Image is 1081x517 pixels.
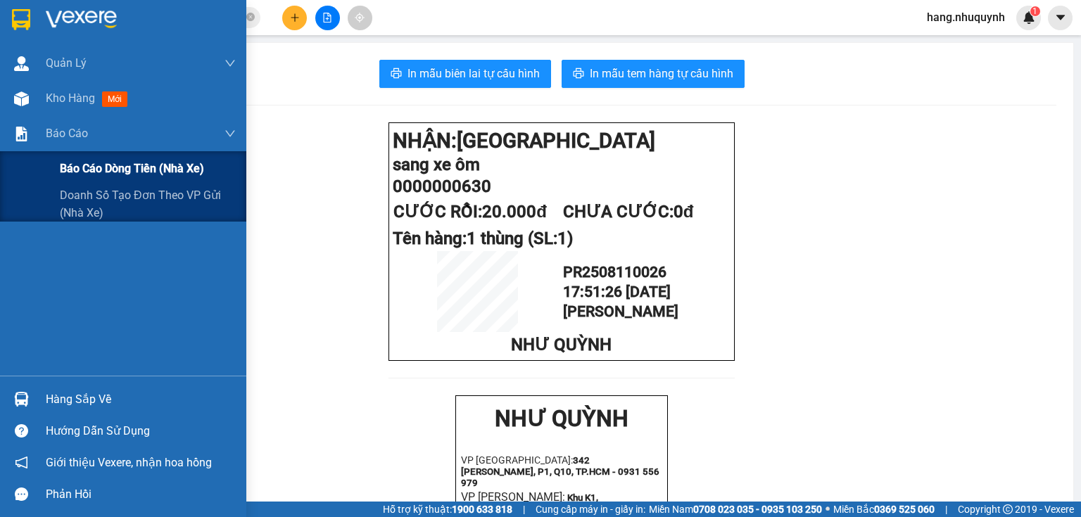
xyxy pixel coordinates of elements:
span: close-circle [246,13,255,21]
span: plus [290,13,300,23]
span: | [945,502,947,517]
sup: 1 [1030,6,1040,16]
span: In mẫu tem hàng tự cấu hình [590,65,733,82]
span: hang.nhuquynh [916,8,1016,26]
button: printerIn mẫu tem hàng tự cấu hình [562,60,745,88]
span: CHƯA CƯỚC: [563,202,694,222]
span: mới [102,91,127,107]
span: down [225,128,236,139]
span: printer [573,68,584,81]
span: 0000000630 [393,177,491,196]
span: 20.000đ [482,202,547,222]
div: Phản hồi [46,484,236,505]
span: PR2508110026 [563,263,666,281]
button: printerIn mẫu biên lai tự cấu hình [379,60,551,88]
strong: 1900 633 818 [452,504,512,515]
div: Hàng sắp về [46,389,236,410]
span: Báo cáo [46,125,88,142]
span: aim [355,13,365,23]
span: Hỗ trợ kỹ thuật: [383,502,512,517]
button: file-add [315,6,340,30]
span: question-circle [15,424,28,438]
img: logo-vxr [12,9,30,30]
span: message [15,487,28,501]
span: 0đ [674,202,694,222]
span: 1 [1032,6,1037,16]
span: [PERSON_NAME] [563,302,678,320]
span: ⚪️ [826,506,830,512]
span: caret-down [1054,11,1067,24]
span: 17:51:26 [DATE] [563,283,671,300]
img: warehouse-icon [14,91,29,106]
span: close-circle [246,11,255,25]
div: Hướng dẫn sử dụng [46,421,236,442]
button: caret-down [1048,6,1073,30]
button: plus [282,6,307,30]
span: 1 thùng (SL: [467,229,573,248]
strong: 0369 525 060 [874,504,935,515]
span: down [225,58,236,69]
span: notification [15,456,28,469]
span: Kho hàng [46,91,95,105]
span: Doanh số tạo đơn theo VP gửi (nhà xe) [60,186,236,222]
p: VP [GEOGRAPHIC_DATA]: [461,454,662,488]
span: VP [PERSON_NAME]: [461,490,565,504]
span: Miền Bắc [833,502,935,517]
span: file-add [322,13,332,23]
strong: 0708 023 035 - 0935 103 250 [693,504,822,515]
span: Miền Nam [649,502,822,517]
strong: NHẬN: [393,129,655,153]
span: printer [391,68,402,81]
span: Báo cáo dòng tiền (nhà xe) [60,160,204,177]
strong: 342 [PERSON_NAME], P1, Q10, TP.HCM - 0931 556 979 [461,455,659,488]
span: Tên hàng: [393,229,573,248]
span: [GEOGRAPHIC_DATA] [457,129,655,153]
span: | [523,502,525,517]
strong: NHƯ QUỲNH [495,405,628,432]
span: CƯỚC RỒI: [393,202,547,222]
span: sang xe ôm [393,155,480,174]
span: 1) [557,229,573,248]
span: NHƯ QUỲNH [511,335,612,355]
span: copyright [1003,504,1013,514]
span: Quản Lý [46,54,87,72]
button: aim [348,6,372,30]
img: icon-new-feature [1023,11,1035,24]
span: Cung cấp máy in - giấy in: [536,502,645,517]
span: Giới thiệu Vexere, nhận hoa hồng [46,454,212,471]
img: warehouse-icon [14,392,29,407]
img: solution-icon [14,127,29,141]
img: warehouse-icon [14,56,29,71]
span: In mẫu biên lai tự cấu hình [407,65,540,82]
